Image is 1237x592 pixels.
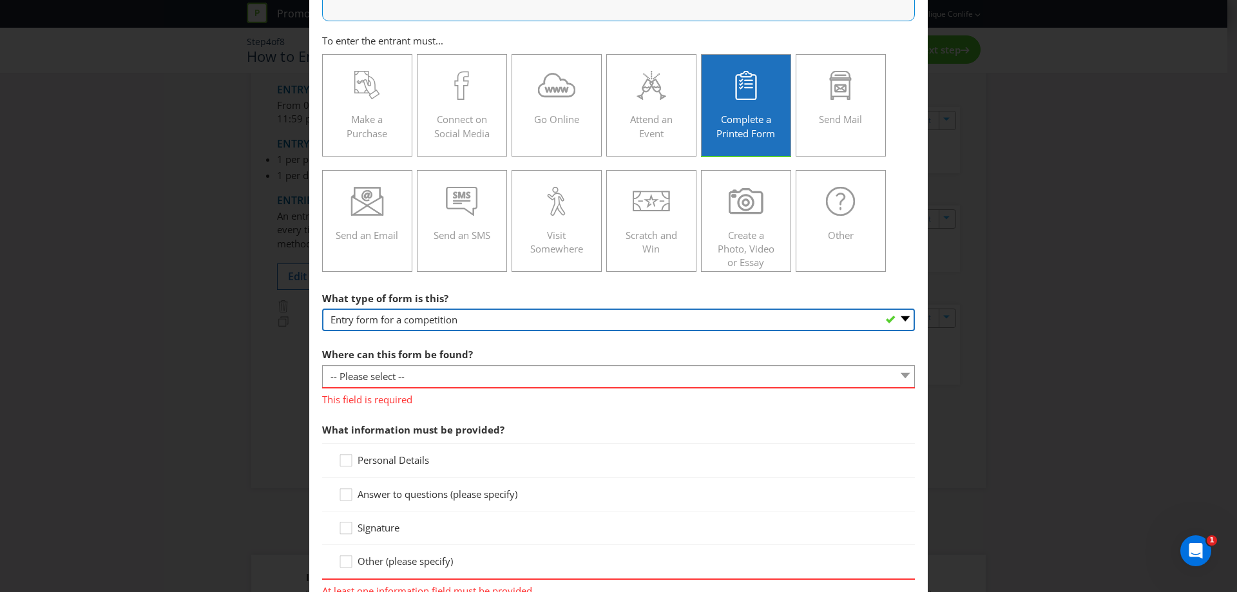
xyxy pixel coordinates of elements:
span: This field is required [322,388,915,407]
span: To enter the entrant must... [322,34,443,47]
span: Where can this form be found? [322,348,473,361]
span: What type of form is this? [322,292,448,305]
span: Other (please specify) [358,555,453,568]
span: Other [828,229,854,242]
span: Scratch and Win [626,229,677,255]
span: Signature [358,521,399,534]
span: Personal Details [358,454,429,466]
span: What information must be provided? [322,423,504,436]
span: Attend an Event [630,113,673,139]
span: Answer to questions (please specify) [358,488,517,501]
span: Create a Photo, Video or Essay [718,229,774,269]
span: Complete a Printed Form [716,113,775,139]
span: 1 [1207,535,1217,546]
iframe: Intercom live chat [1180,535,1211,566]
span: Send an Email [336,229,398,242]
span: Send Mail [819,113,862,126]
span: Send an SMS [434,229,490,242]
span: Connect on Social Media [434,113,490,139]
span: Make a Purchase [347,113,387,139]
span: Go Online [534,113,579,126]
span: Visit Somewhere [530,229,583,255]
